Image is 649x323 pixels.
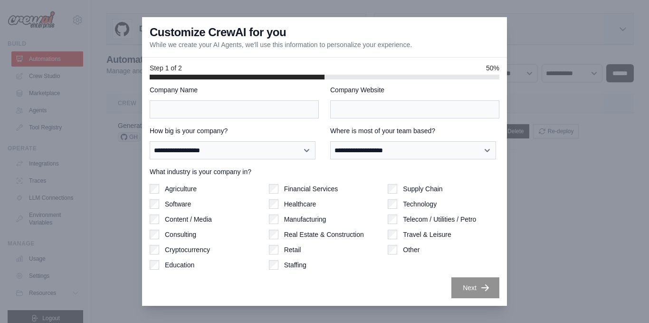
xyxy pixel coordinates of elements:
[403,230,451,239] label: Travel & Leisure
[330,85,499,95] label: Company Website
[451,277,499,298] button: Next
[165,215,212,224] label: Content / Media
[165,260,194,270] label: Education
[284,260,306,270] label: Staffing
[403,215,476,224] label: Telecom / Utilities / Petro
[284,245,301,254] label: Retail
[601,277,649,323] iframe: Chat Widget
[165,184,197,194] label: Agriculture
[150,25,286,40] h3: Customize CrewAI for you
[403,184,442,194] label: Supply Chain
[403,245,420,254] label: Other
[150,85,319,95] label: Company Name
[284,215,326,224] label: Manufacturing
[150,63,182,73] span: Step 1 of 2
[330,126,499,136] label: Where is most of your team based?
[165,245,210,254] label: Cryptocurrency
[150,167,499,176] label: What industry is your company in?
[284,199,316,209] label: Healthcare
[284,184,338,194] label: Financial Services
[486,63,499,73] span: 50%
[165,199,191,209] label: Software
[150,126,319,136] label: How big is your company?
[284,230,364,239] label: Real Estate & Construction
[150,40,412,49] p: While we create your AI Agents, we'll use this information to personalize your experience.
[165,230,196,239] label: Consulting
[403,199,437,209] label: Technology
